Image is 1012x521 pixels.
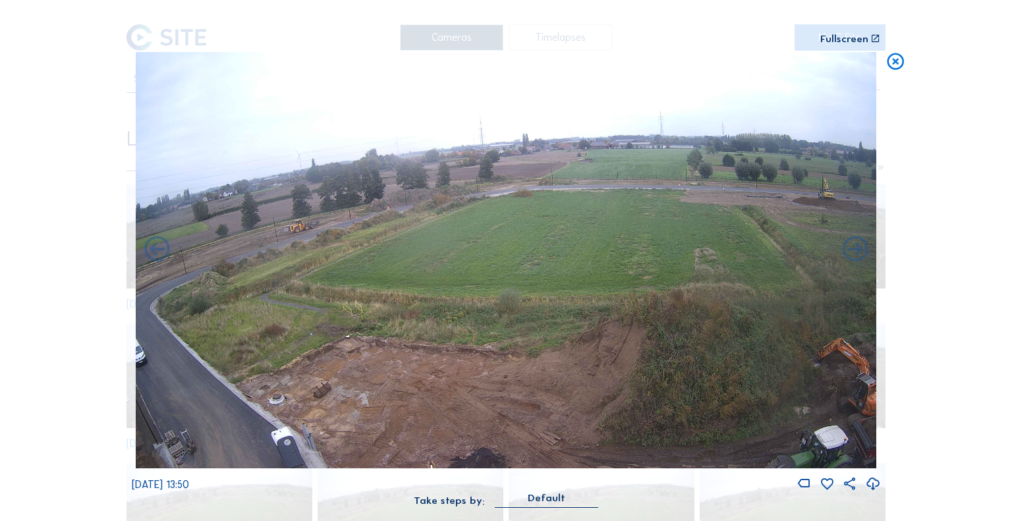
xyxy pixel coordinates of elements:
i: Forward [142,234,172,265]
i: Back [840,234,870,265]
div: Take steps by: [414,495,485,505]
div: Fullscreen [820,34,868,43]
img: Image [136,52,877,469]
span: [DATE] 13:50 [132,478,189,491]
div: Default [495,492,598,507]
div: Default [528,492,565,504]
